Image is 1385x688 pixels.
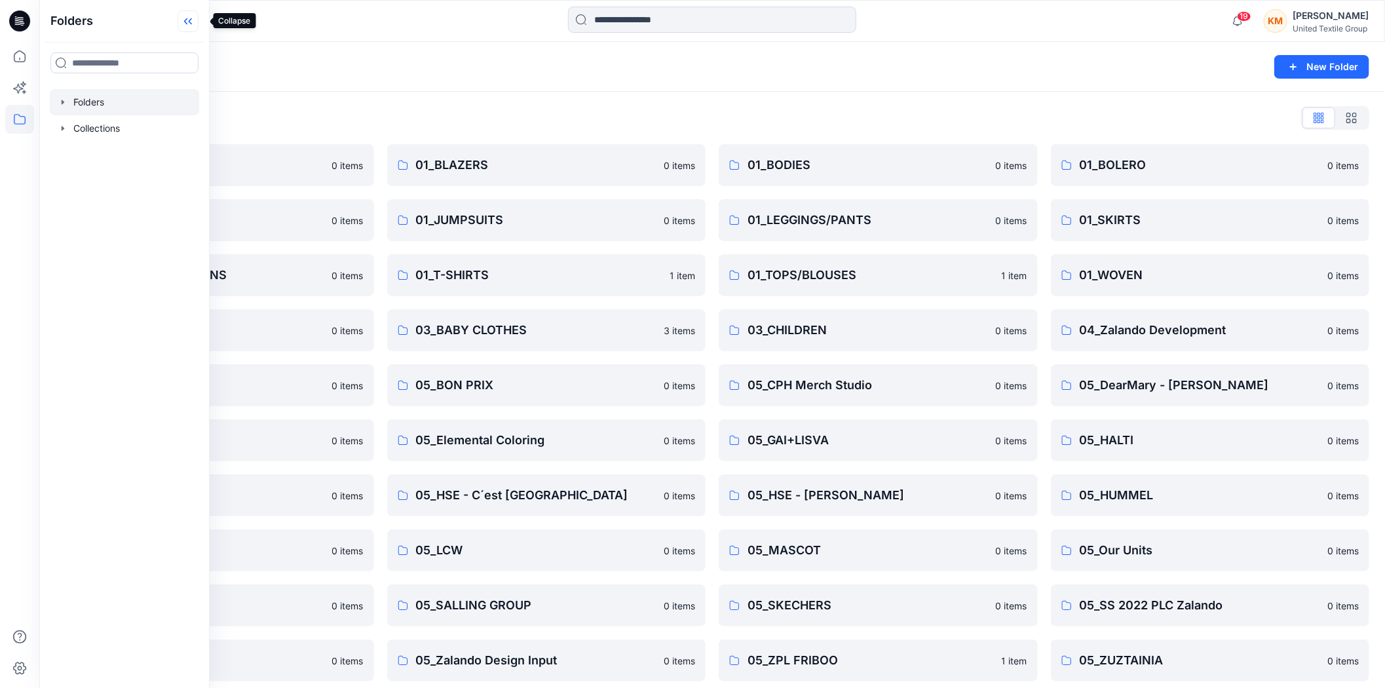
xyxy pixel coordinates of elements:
a: 05_Our Units0 items [1051,529,1370,571]
p: 0 items [1327,544,1359,558]
p: 3 items [664,324,695,337]
p: 0 items [664,379,695,392]
a: 05_HSE0 items [55,474,374,516]
p: 01_BODIES [748,156,988,174]
a: 05_HSE - [PERSON_NAME]0 items [719,474,1038,516]
p: 0 items [664,434,695,448]
a: 03_CHILDREN0 items [719,309,1038,351]
p: 03_CHILDREN [748,321,988,339]
p: 0 items [664,544,695,558]
a: 01_LEGGINGS/PANTS0 items [719,199,1038,241]
p: 0 items [996,159,1027,172]
a: 05_HUMMEL0 items [1051,474,1370,516]
p: 01_SKIRTS [1080,211,1320,229]
button: New Folder [1274,55,1369,79]
p: 05_Zalando Design Input [416,651,656,670]
p: 0 items [996,599,1027,613]
p: 0 items [996,214,1027,227]
p: 05_Our Units [1080,541,1320,560]
p: 0 items [332,654,364,668]
a: 05_DearMary - [PERSON_NAME]0 items [1051,364,1370,406]
p: 0 items [332,159,364,172]
p: 0 items [332,214,364,227]
p: 03_BABY CLOTHES [416,321,656,339]
a: 05_PEPLON0 items [55,584,374,626]
a: 01_BOLERO0 items [1051,144,1370,186]
a: 04_Zalando Development0 items [1051,309,1370,351]
p: 1 item [1002,269,1027,282]
p: 01_LEGGINGS/PANTS [748,211,988,229]
p: 01_T-SHIRTS [416,266,662,284]
p: 05_LCW [416,541,656,560]
a: 05_Elemental Coloring0 items [387,419,706,461]
p: 0 items [332,599,364,613]
a: 01_ACCESSORIES0 items [55,144,374,186]
p: 1 item [1002,654,1027,668]
p: 0 items [1327,434,1359,448]
p: 0 items [996,379,1027,392]
p: 0 items [1327,214,1359,227]
p: 0 items [1327,489,1359,503]
p: 0 items [1327,324,1359,337]
p: 0 items [1327,599,1359,613]
a: 05_SKECHERS0 items [719,584,1038,626]
p: 0 items [996,324,1027,337]
p: 0 items [664,489,695,503]
p: 0 items [664,159,695,172]
a: 05_DIV CUSTOMERS0 items [55,419,374,461]
p: 0 items [1327,379,1359,392]
p: 0 items [1327,159,1359,172]
p: 0 items [996,544,1027,558]
a: 05_ZALANDO0 items [55,640,374,681]
a: 05_CPH Merch Studio0 items [719,364,1038,406]
p: 0 items [1327,654,1359,668]
p: 0 items [332,434,364,448]
p: 0 items [332,324,364,337]
a: 01_BLAZERS0 items [387,144,706,186]
p: 0 items [996,489,1027,503]
a: 05_SALLING GROUP0 items [387,584,706,626]
p: 0 items [332,269,364,282]
p: 05_DearMary - [PERSON_NAME] [1080,376,1320,394]
a: 01_SKIRTS0 items [1051,199,1370,241]
a: 05_HALTI0 items [1051,419,1370,461]
a: 02_MENSWEAR0 items [55,309,374,351]
p: 05_Elemental Coloring [416,431,656,449]
p: 05_HALTI [1080,431,1320,449]
a: 05_SS 2022 PLC Zalando0 items [1051,584,1370,626]
a: 01_SWEATS/CARDIGANS0 items [55,254,374,296]
a: 05_LCW0 items [387,529,706,571]
p: 05_GAI+LISVA [748,431,988,449]
a: 03_BABY CLOTHES3 items [387,309,706,351]
p: 04_Zalando Development [1080,321,1320,339]
p: 0 items [664,599,695,613]
a: 01_BODIES0 items [719,144,1038,186]
a: 05_MASCOT0 items [719,529,1038,571]
div: KM [1264,9,1287,33]
p: 0 items [1327,269,1359,282]
p: 0 items [664,654,695,668]
p: 0 items [996,434,1027,448]
p: 05_BON PRIX [416,376,656,394]
p: 01_WOVEN [1080,266,1320,284]
p: 05_MASCOT [748,541,988,560]
a: 01_WOVEN0 items [1051,254,1370,296]
a: 05_GAI+LISVA0 items [719,419,1038,461]
p: 01_BLAZERS [416,156,656,174]
p: 01_JUMPSUITS [416,211,656,229]
p: 0 items [332,544,364,558]
p: 05_CPH Merch Studio [748,376,988,394]
p: 05_SS 2022 PLC Zalando [1080,596,1320,615]
a: 05_Zalando Design Input0 items [387,640,706,681]
p: 05_SKECHERS [748,596,988,615]
p: 05_ZPL FRIBOO [748,651,994,670]
p: 1 item [670,269,695,282]
a: 01_JUMPSUITS0 items [387,199,706,241]
div: [PERSON_NAME] [1293,8,1369,24]
a: 01_T-SHIRTS1 item [387,254,706,296]
div: United Textile Group [1293,24,1369,33]
a: 01_TOPS/BLOUSES1 item [719,254,1038,296]
a: 05_ZUZTAINIA0 items [1051,640,1370,681]
p: 0 items [664,214,695,227]
p: 05_HSE - [PERSON_NAME] [748,486,988,505]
